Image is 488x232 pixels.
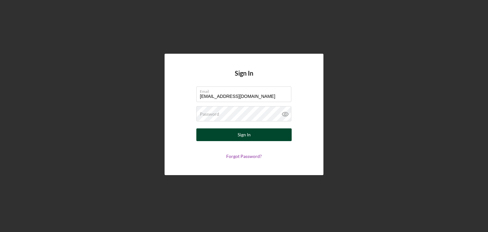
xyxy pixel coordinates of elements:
[200,112,219,117] label: Password
[235,70,253,86] h4: Sign In
[238,128,251,141] div: Sign In
[196,128,292,141] button: Sign In
[200,87,291,94] label: Email
[226,154,262,159] a: Forgot Password?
